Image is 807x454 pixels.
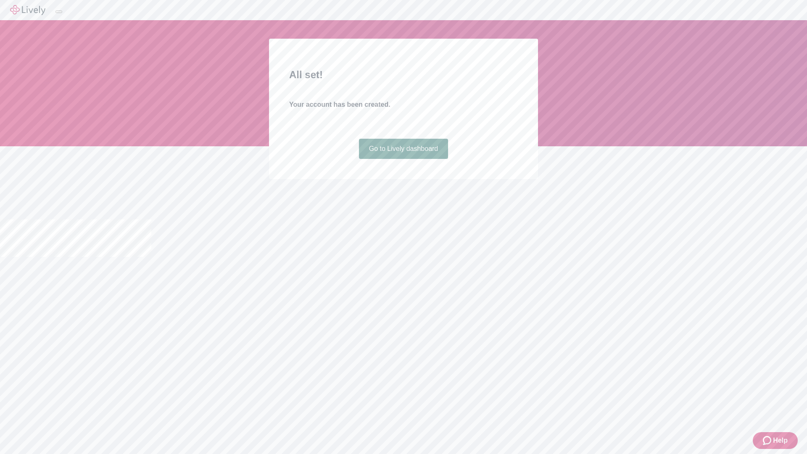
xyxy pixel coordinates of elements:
[55,11,62,13] button: Log out
[10,5,45,15] img: Lively
[289,100,518,110] h4: Your account has been created.
[763,436,773,446] svg: Zendesk support icon
[773,436,788,446] span: Help
[289,67,518,82] h2: All set!
[753,432,798,449] button: Zendesk support iconHelp
[359,139,448,159] a: Go to Lively dashboard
